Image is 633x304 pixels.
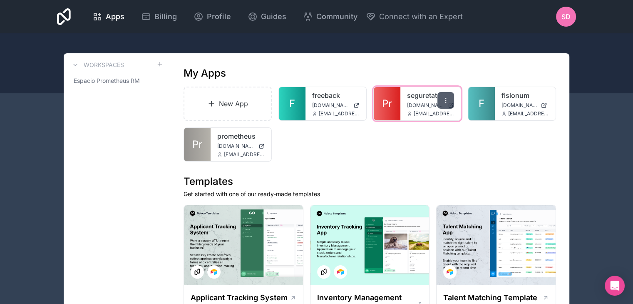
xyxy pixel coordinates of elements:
h1: My Apps [184,67,226,80]
a: fisionum [501,90,549,100]
img: Airtable Logo [211,269,217,275]
span: F [479,97,484,110]
span: Pr [382,97,392,110]
span: Profile [207,11,231,22]
span: [EMAIL_ADDRESS][DOMAIN_NAME] [224,151,265,158]
a: Workspaces [70,60,124,70]
h3: Workspaces [84,61,124,69]
a: Apps [86,7,131,26]
a: New App [184,87,272,121]
span: [EMAIL_ADDRESS][DOMAIN_NAME] [508,110,549,117]
span: Community [316,11,357,22]
a: Community [296,7,364,26]
span: [EMAIL_ADDRESS][DOMAIN_NAME] [319,110,360,117]
p: Get started with one of our ready-made templates [184,190,556,198]
span: [DOMAIN_NAME] [407,102,445,109]
a: Pr [184,128,211,161]
span: Guides [261,11,286,22]
a: prometheus [217,131,265,141]
a: [DOMAIN_NAME] [312,102,360,109]
span: Pr [192,138,202,151]
a: [DOMAIN_NAME] [501,102,549,109]
h1: Templates [184,175,556,188]
span: F [289,97,295,110]
a: seguretat [407,90,454,100]
span: Espacio Prometheus RM [74,77,140,85]
h1: Applicant Tracking System [191,292,288,304]
span: [DOMAIN_NAME] [501,102,537,109]
a: [DOMAIN_NAME] [407,102,454,109]
a: Espacio Prometheus RM [70,73,163,88]
span: Connect with an Expert [379,11,463,22]
span: Apps [106,11,124,22]
a: Pr [374,87,400,120]
span: [DOMAIN_NAME] [312,102,350,109]
span: [EMAIL_ADDRESS][DOMAIN_NAME] [414,110,454,117]
a: Profile [187,7,238,26]
a: freeback [312,90,360,100]
h1: Talent Matching Template [443,292,537,304]
button: Connect with an Expert [366,11,463,22]
span: SD [561,12,571,22]
img: Airtable Logo [337,269,344,275]
a: F [468,87,495,120]
div: Open Intercom Messenger [605,276,625,296]
a: Billing [134,7,184,26]
img: Airtable Logo [447,269,453,275]
a: [DOMAIN_NAME] [217,143,265,150]
a: Guides [241,7,293,26]
span: Billing [154,11,177,22]
span: [DOMAIN_NAME] [217,143,255,150]
a: F [279,87,305,120]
